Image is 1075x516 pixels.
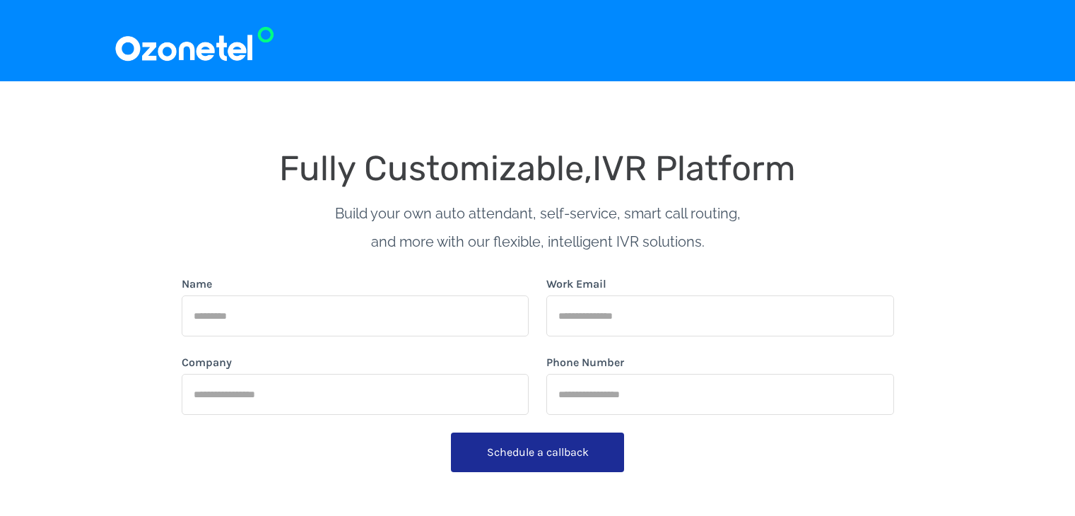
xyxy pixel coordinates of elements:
span: Fully Customizable, [279,148,592,189]
button: Schedule a callback [451,433,624,472]
label: Phone Number [546,354,624,371]
label: Name [182,276,212,293]
span: IVR Platform [592,148,796,189]
form: form [182,276,894,490]
label: Company [182,354,232,371]
span: and more with our flexible, intelligent IVR solutions. [371,233,705,250]
span: Build your own auto attendant, self-service, smart call routing, [335,205,741,222]
label: Work Email [546,276,606,293]
span: Schedule a callback [487,445,589,459]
